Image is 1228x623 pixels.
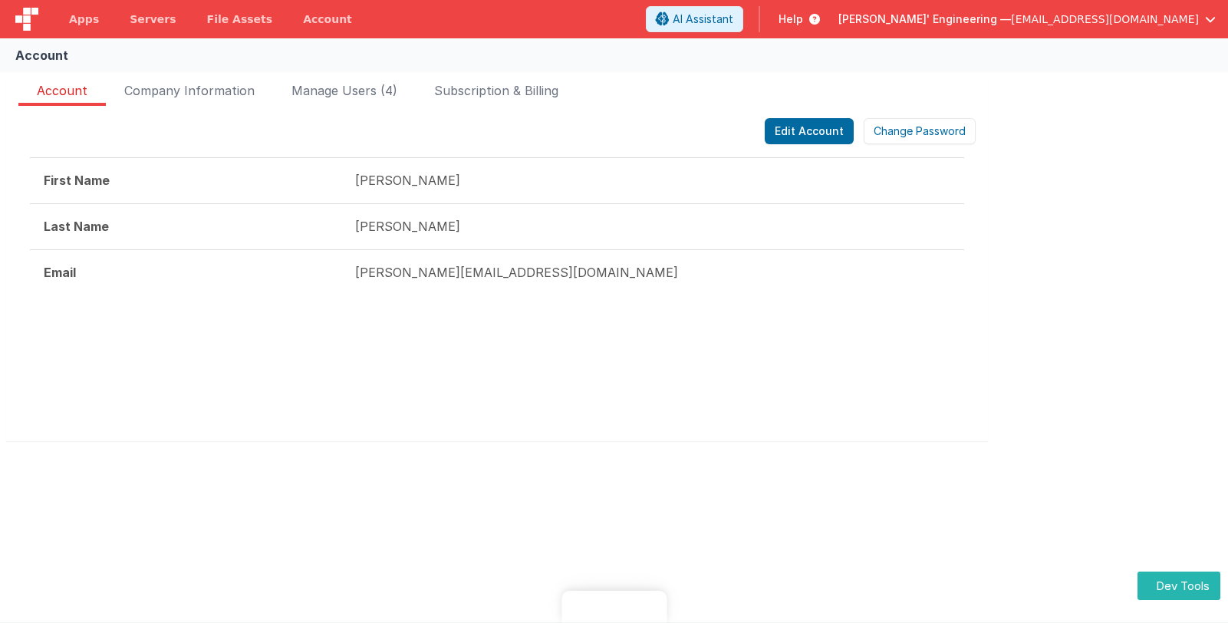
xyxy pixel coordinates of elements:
[864,118,976,144] button: Change Password
[673,12,733,27] span: AI Assistant
[124,81,255,106] span: Company Information
[838,12,1216,27] button: [PERSON_NAME]' Engineering — [EMAIL_ADDRESS][DOMAIN_NAME]
[341,249,964,295] td: [PERSON_NAME][EMAIL_ADDRESS][DOMAIN_NAME]
[44,219,109,234] strong: Last Name
[646,6,743,32] button: AI Assistant
[779,12,803,27] span: Help
[341,158,964,204] td: [PERSON_NAME]
[434,81,558,106] span: Subscription & Billing
[341,203,964,249] td: [PERSON_NAME]
[561,591,667,623] iframe: Marker.io feedback button
[765,118,854,144] button: Edit Account
[44,265,76,280] strong: Email
[1137,572,1220,600] button: Dev Tools
[130,12,176,27] span: Servers
[15,46,68,64] div: Account
[207,12,273,27] span: File Assets
[838,12,1011,27] span: [PERSON_NAME]' Engineering —
[44,173,110,188] strong: First Name
[1011,12,1199,27] span: [EMAIL_ADDRESS][DOMAIN_NAME]
[291,81,397,106] span: Manage Users (4)
[69,12,99,27] span: Apps
[37,81,87,100] span: Account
